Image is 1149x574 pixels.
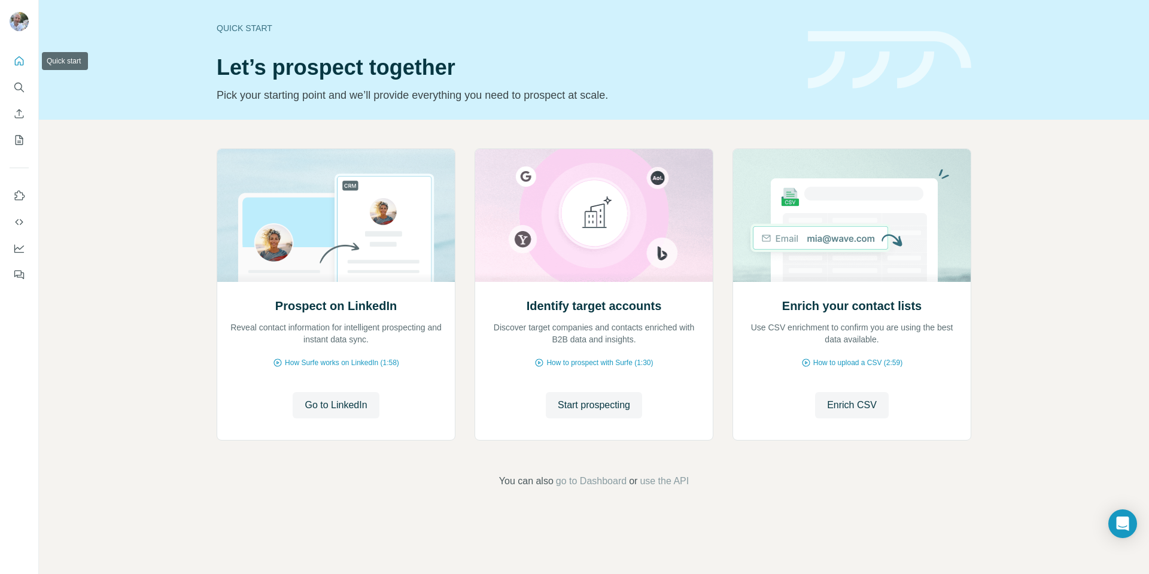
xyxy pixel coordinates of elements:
span: Start prospecting [558,398,630,412]
button: Use Surfe on LinkedIn [10,185,29,206]
p: Use CSV enrichment to confirm you are using the best data available. [745,321,959,345]
p: Discover target companies and contacts enriched with B2B data and insights. [487,321,701,345]
span: You can also [499,474,554,488]
img: banner [808,31,971,89]
button: go to Dashboard [556,474,627,488]
button: Search [10,77,29,98]
span: Go to LinkedIn [305,398,367,412]
h2: Prospect on LinkedIn [275,297,397,314]
span: How to upload a CSV (2:59) [813,357,902,368]
img: Enrich your contact lists [732,149,971,282]
div: Quick start [217,22,794,34]
span: or [629,474,637,488]
button: Start prospecting [546,392,642,418]
button: Feedback [10,264,29,286]
button: Go to LinkedIn [293,392,379,418]
img: Prospect on LinkedIn [217,149,455,282]
span: How Surfe works on LinkedIn (1:58) [285,357,399,368]
button: use the API [640,474,689,488]
span: Enrich CSV [827,398,877,412]
div: Open Intercom Messenger [1108,509,1137,538]
h1: Let’s prospect together [217,56,794,80]
img: Identify target accounts [475,149,713,282]
button: Dashboard [10,238,29,259]
p: Pick your starting point and we’ll provide everything you need to prospect at scale. [217,87,794,104]
button: Quick start [10,50,29,72]
button: Enrich CSV [10,103,29,124]
h2: Enrich your contact lists [782,297,922,314]
button: Use Surfe API [10,211,29,233]
p: Reveal contact information for intelligent prospecting and instant data sync. [229,321,443,345]
img: Avatar [10,12,29,31]
span: How to prospect with Surfe (1:30) [546,357,653,368]
h2: Identify target accounts [527,297,662,314]
button: Enrich CSV [815,392,889,418]
button: My lists [10,129,29,151]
